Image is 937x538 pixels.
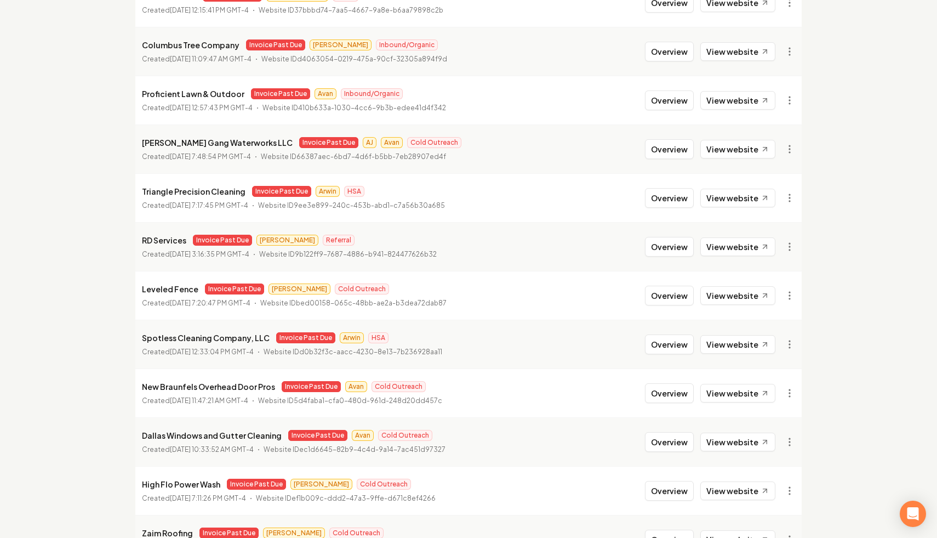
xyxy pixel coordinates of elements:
span: Invoice Past Due [288,430,347,441]
a: View website [700,140,775,158]
a: View website [700,335,775,354]
time: [DATE] 11:47:21 AM GMT-4 [170,397,248,405]
p: Created [142,395,248,406]
p: Website ID 5d4faba1-cfa0-480d-961d-248d20dd457c [258,395,442,406]
p: Website ID 37bbbd74-7aa5-4667-9a8e-b6aa79898c2b [259,5,443,16]
span: Invoice Past Due [193,235,252,246]
span: Invoice Past Due [246,39,305,50]
p: New Braunfels Overhead Door Pros [142,380,275,393]
span: Cold Outreach [372,381,426,392]
span: Invoice Past Due [276,332,335,343]
time: [DATE] 3:16:35 PM GMT-4 [170,250,249,258]
time: [DATE] 7:11:26 PM GMT-4 [170,494,246,502]
p: Created [142,493,246,504]
p: High Flo Power Wash [142,478,220,491]
span: AJ [363,137,376,148]
time: [DATE] 12:57:43 PM GMT-4 [170,104,253,112]
span: [PERSON_NAME] [256,235,318,246]
button: Overview [645,90,694,110]
time: [DATE] 7:17:45 PM GMT-4 [170,201,248,209]
a: View website [700,91,775,110]
p: Website ID 66387aec-6bd7-4d6f-b5bb-7eb28907ed4f [261,151,446,162]
time: [DATE] 12:15:41 PM GMT-4 [170,6,249,14]
p: Created [142,54,252,65]
time: [DATE] 7:48:54 PM GMT-4 [170,152,251,161]
p: Created [142,444,254,455]
p: RD Services [142,234,186,247]
span: Invoice Past Due [252,186,311,197]
span: Arwin [316,186,340,197]
span: Invoice Past Due [299,137,358,148]
p: Columbus Tree Company [142,38,239,52]
span: Avan [315,88,336,99]
span: Inbound/Organic [341,88,403,99]
span: [PERSON_NAME] [268,284,330,295]
span: Cold Outreach [357,479,411,490]
p: Created [142,249,249,260]
span: HSA [368,332,388,343]
button: Overview [645,481,694,501]
span: Cold Outreach [378,430,432,441]
button: Overview [645,335,694,354]
p: Website ID d4063054-0219-475a-90cf-32305a894f9d [261,54,447,65]
time: [DATE] 12:33:04 PM GMT-4 [170,348,254,356]
span: Avan [345,381,367,392]
p: Created [142,347,254,358]
a: View website [700,482,775,500]
p: [PERSON_NAME] Gang Waterworks LLC [142,136,293,149]
p: Proficient Lawn & Outdoor [142,87,244,100]
p: Website ID 9b122ff9-7687-4886-b941-824477626b32 [259,249,437,260]
p: Website ID bed00158-065c-48bb-ae2a-b3dea72dab87 [260,298,447,309]
button: Overview [645,188,694,208]
p: Created [142,5,249,16]
span: Invoice Past Due [227,479,286,490]
span: Avan [352,430,374,441]
button: Overview [645,139,694,159]
span: Cold Outreach [407,137,461,148]
p: Triangle Precision Cleaning [142,185,245,198]
p: Created [142,200,248,211]
time: [DATE] 10:33:52 AM GMT-4 [170,445,254,454]
a: View website [700,286,775,305]
button: Overview [645,383,694,403]
p: Leveled Fence [142,282,198,296]
p: Website ID ec1d6645-82b9-4c4d-9a14-7ac451d97327 [264,444,445,455]
span: [PERSON_NAME] [310,39,372,50]
span: Referral [323,235,355,246]
button: Overview [645,286,694,305]
p: Created [142,103,253,114]
div: Open Intercom Messenger [900,501,926,527]
button: Overview [645,432,694,452]
button: Overview [645,42,694,61]
a: View website [700,237,775,256]
p: Website ID 410b633a-1030-4cc6-9b3b-edee41d4f342 [262,103,446,114]
a: View website [700,384,775,403]
p: Spotless Cleaning Company, LLC [142,331,270,344]
p: Dallas Windows and Gutter Cleaning [142,429,282,442]
span: Invoice Past Due [205,284,264,295]
span: Inbound/Organic [376,39,438,50]
span: Cold Outreach [335,284,389,295]
a: View website [700,42,775,61]
a: View website [700,433,775,451]
span: Arwin [340,332,364,343]
p: Website ID ef1b009c-ddd2-47a3-9ffe-d671c8ef4266 [256,493,436,504]
span: Avan [381,137,403,148]
span: Invoice Past Due [282,381,341,392]
p: Website ID d0b32f3c-aacc-4230-8e13-7b236928aa11 [264,347,442,358]
a: View website [700,189,775,207]
span: HSA [344,186,364,197]
p: Website ID 9ee3e899-240c-453b-abd1-c7a56b30a685 [258,200,445,211]
p: Created [142,151,251,162]
span: Invoice Past Due [251,88,310,99]
p: Created [142,298,250,309]
span: [PERSON_NAME] [290,479,352,490]
time: [DATE] 11:09:47 AM GMT-4 [170,55,252,63]
time: [DATE] 7:20:47 PM GMT-4 [170,299,250,307]
button: Overview [645,237,694,257]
